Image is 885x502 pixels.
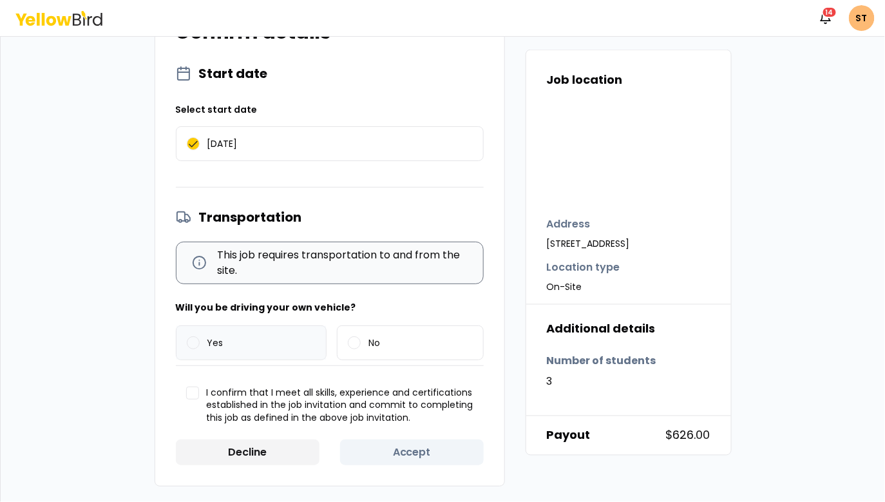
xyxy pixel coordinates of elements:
h2: Confirm details [176,21,484,44]
button: [DATE] [187,137,200,150]
span: 3 [547,374,710,390]
strong: Address [547,217,630,232]
span: I confirm that I meet all skills, experience and certifications established in the job invitation... [207,387,473,424]
span: On-Site [547,281,620,294]
span: Number of students [547,354,710,369]
button: 14 [813,5,839,31]
strong: Location type [547,260,620,276]
span: ST [849,5,875,31]
button: No [348,336,361,349]
strong: Payout [547,427,591,445]
h4: Additional details [547,320,710,338]
span: [STREET_ADDRESS] [547,237,630,250]
span: Will you be driving your own vehicle? [176,301,356,314]
strong: Start date [199,64,268,82]
span: [DATE] [207,139,238,148]
span: This job requires transportation to and from the site. [217,247,477,278]
button: I confirm that I meet all skills, experience and certifications established in the job invitation... [186,387,199,400]
span: Yes [207,338,224,347]
button: Yes [187,336,200,349]
div: 14 [822,6,837,18]
button: Decline [176,439,320,465]
iframe: Job Location [547,99,740,196]
span: Select start date [176,103,484,116]
span: $626.00 [666,427,710,445]
strong: Transportation [199,208,302,226]
span: No [368,338,380,347]
h4: Job location [547,71,710,89]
